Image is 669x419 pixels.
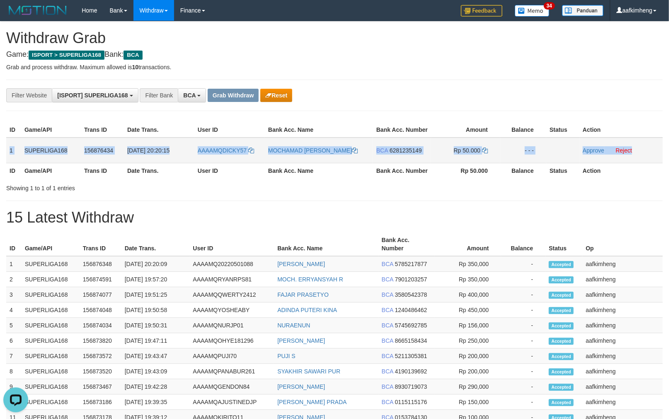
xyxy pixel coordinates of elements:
[6,287,22,303] td: 3
[6,138,21,163] td: 1
[189,256,274,272] td: AAAAMQ20220501088
[198,147,247,154] span: AAAAMQDICKY57
[579,163,663,178] th: Action
[277,353,296,359] a: PUJI S
[435,287,502,303] td: Rp 400,000
[80,333,121,349] td: 156873820
[277,399,347,405] a: [PERSON_NAME] PRADA
[277,337,325,344] a: [PERSON_NAME]
[544,2,555,10] span: 34
[500,122,546,138] th: Balance
[454,147,481,154] span: Rp 50.000
[22,364,80,379] td: SUPERLIGA168
[395,322,427,329] span: Copy 5745692785 to clipboard
[80,364,121,379] td: 156873520
[189,395,274,410] td: AAAAMQAJUSTINEDJP
[382,399,393,405] span: BCA
[121,318,190,333] td: [DATE] 19:50:31
[80,256,121,272] td: 156876348
[265,163,373,178] th: Bank Acc. Name
[501,364,545,379] td: -
[6,272,22,287] td: 2
[395,353,427,359] span: Copy 5211305381 to clipboard
[382,337,393,344] span: BCA
[395,399,427,405] span: Copy 0115115176 to clipboard
[546,122,579,138] th: Status
[482,147,488,154] a: Copy 50000 to clipboard
[549,353,574,360] span: Accepted
[549,384,574,391] span: Accepted
[582,318,663,333] td: aafkimheng
[189,303,274,318] td: AAAAMQYOSHEABY
[582,303,663,318] td: aafkimheng
[121,233,190,256] th: Date Trans.
[616,147,632,154] a: Reject
[81,163,124,178] th: Trans ID
[124,163,194,178] th: Date Trans.
[395,337,427,344] span: Copy 8665158434 to clipboard
[579,122,663,138] th: Action
[6,63,663,71] p: Grab and process withdraw. Maximum allowed is transactions.
[549,368,574,375] span: Accepted
[277,322,310,329] a: NURAENUN
[189,379,274,395] td: AAAAMQGENDON84
[582,379,663,395] td: aafkimheng
[582,287,663,303] td: aafkimheng
[22,318,80,333] td: SUPERLIGA168
[501,272,545,287] td: -
[431,163,500,178] th: Rp 50.000
[22,272,80,287] td: SUPERLIGA168
[435,318,502,333] td: Rp 156,000
[6,256,22,272] td: 1
[189,233,274,256] th: User ID
[431,122,500,138] th: Amount
[22,349,80,364] td: SUPERLIGA168
[382,368,393,375] span: BCA
[84,147,113,154] span: 156876434
[378,233,435,256] th: Bank Acc. Number
[6,349,22,364] td: 7
[6,51,663,59] h4: Game: Bank:
[373,163,431,178] th: Bank Acc. Number
[6,379,22,395] td: 9
[382,307,393,313] span: BCA
[6,88,52,102] div: Filter Website
[435,364,502,379] td: Rp 200,000
[582,233,663,256] th: Op
[501,349,545,364] td: -
[3,3,28,28] button: Open LiveChat chat widget
[268,147,358,154] a: MOCHAMAD [PERSON_NAME]
[21,138,81,163] td: SUPERLIGA168
[22,379,80,395] td: SUPERLIGA168
[562,5,604,16] img: panduan.png
[80,287,121,303] td: 156874077
[121,287,190,303] td: [DATE] 19:51:25
[501,318,545,333] td: -
[376,147,388,154] span: BCA
[6,233,22,256] th: ID
[140,88,178,102] div: Filter Bank
[178,88,206,102] button: BCA
[124,122,194,138] th: Date Trans.
[80,272,121,287] td: 156874591
[277,291,329,298] a: FAJAR PRASETYO
[29,51,104,60] span: ISPORT > SUPERLIGA168
[198,147,254,154] a: AAAAMQDICKY57
[6,4,69,17] img: MOTION_logo.png
[189,349,274,364] td: AAAAMQPUJI70
[582,272,663,287] td: aafkimheng
[395,261,427,267] span: Copy 5785217877 to clipboard
[435,379,502,395] td: Rp 290,000
[382,291,393,298] span: BCA
[435,349,502,364] td: Rp 200,000
[189,333,274,349] td: AAAAMQOHYE181296
[121,379,190,395] td: [DATE] 19:42:28
[121,395,190,410] td: [DATE] 19:39:35
[6,163,21,178] th: ID
[22,233,80,256] th: Game/API
[80,395,121,410] td: 156873186
[277,307,337,313] a: ADINDA PUTERI KINA
[395,368,427,375] span: Copy 4190139692 to clipboard
[549,338,574,345] span: Accepted
[583,147,604,154] a: Approve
